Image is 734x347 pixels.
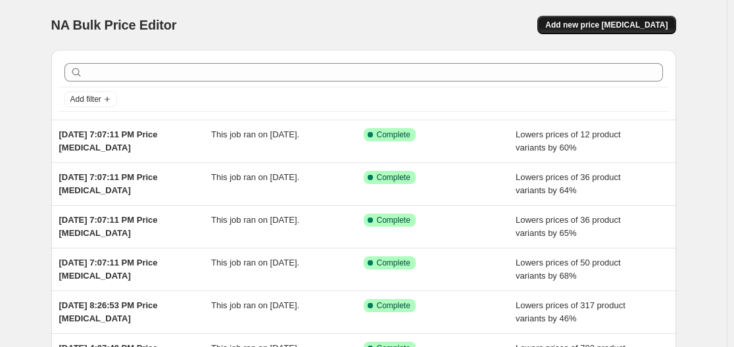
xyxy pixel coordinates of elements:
span: This job ran on [DATE]. [211,300,299,310]
span: [DATE] 8:26:53 PM Price [MEDICAL_DATA] [59,300,158,323]
span: Lowers prices of 36 product variants by 65% [516,215,621,238]
span: [DATE] 7:07:11 PM Price [MEDICAL_DATA] [59,215,158,238]
span: Complete [377,215,410,225]
span: This job ran on [DATE]. [211,172,299,182]
span: Complete [377,172,410,183]
span: Complete [377,300,410,311]
span: Complete [377,129,410,140]
span: Add filter [70,94,101,104]
span: This job ran on [DATE]. [211,258,299,267]
button: Add filter [64,91,117,107]
span: Lowers prices of 50 product variants by 68% [516,258,621,281]
span: This job ran on [DATE]. [211,129,299,139]
span: [DATE] 7:07:11 PM Price [MEDICAL_DATA] [59,129,158,152]
span: [DATE] 7:07:11 PM Price [MEDICAL_DATA] [59,258,158,281]
span: This job ran on [DATE]. [211,215,299,225]
span: Lowers prices of 317 product variants by 46% [516,300,625,323]
span: [DATE] 7:07:11 PM Price [MEDICAL_DATA] [59,172,158,195]
span: Lowers prices of 12 product variants by 60% [516,129,621,152]
button: Add new price [MEDICAL_DATA] [537,16,675,34]
span: NA Bulk Price Editor [51,18,177,32]
span: Add new price [MEDICAL_DATA] [545,20,668,30]
span: Complete [377,258,410,268]
span: Lowers prices of 36 product variants by 64% [516,172,621,195]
